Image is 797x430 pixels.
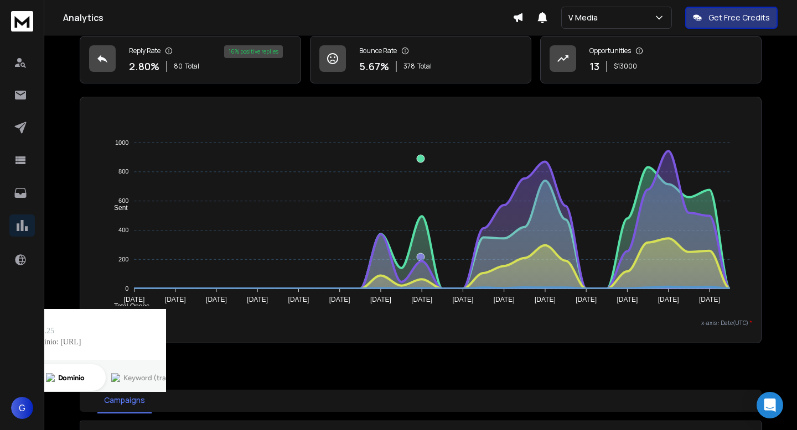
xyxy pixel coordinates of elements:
[58,65,85,72] div: Dominio
[288,296,309,303] tspan: [DATE]
[18,29,27,38] img: website_grey.svg
[247,296,268,303] tspan: [DATE]
[540,36,762,83] a: Opportunities13$13000
[535,296,556,303] tspan: [DATE]
[118,256,128,263] tspan: 200
[106,302,149,310] span: Total Opens
[617,296,638,303] tspan: [DATE]
[206,296,227,303] tspan: [DATE]
[224,45,283,58] div: 16 % positive replies
[165,296,186,303] tspan: [DATE]
[80,36,301,83] a: Reply Rate2.80%80Total16% positive replies
[63,11,513,24] h1: Analytics
[568,12,602,23] p: V Media
[106,204,128,212] span: Sent
[118,227,128,233] tspan: 400
[118,197,128,204] tspan: 600
[31,18,54,27] div: v 4.0.25
[589,59,599,74] p: 13
[11,11,33,32] img: logo
[453,296,474,303] tspan: [DATE]
[576,296,597,303] tspan: [DATE]
[658,296,679,303] tspan: [DATE]
[359,46,397,55] p: Bounce Rate
[18,18,27,27] img: logo_orange.svg
[118,169,128,175] tspan: 800
[111,64,120,73] img: tab_keywords_by_traffic_grey.svg
[708,12,770,23] p: Get Free Credits
[403,62,415,71] span: 378
[11,397,33,419] button: G
[46,64,55,73] img: tab_domain_overview_orange.svg
[129,59,159,74] p: 2.80 %
[329,296,350,303] tspan: [DATE]
[80,365,762,379] h2: Campaign List
[89,319,752,327] p: x-axis : Date(UTC)
[614,62,637,71] p: $ 13000
[97,388,152,413] button: Campaigns
[589,46,631,55] p: Opportunities
[125,285,128,292] tspan: 0
[417,62,432,71] span: Total
[411,296,432,303] tspan: [DATE]
[115,139,128,146] tspan: 1000
[129,46,161,55] p: Reply Rate
[359,59,389,74] p: 5.67 %
[370,296,391,303] tspan: [DATE]
[123,65,184,72] div: Keyword (traffico)
[174,62,183,71] span: 80
[757,392,783,418] div: Open Intercom Messenger
[685,7,778,29] button: Get Free Credits
[699,296,720,303] tspan: [DATE]
[29,29,81,38] div: Dominio: [URL]
[124,296,145,303] tspan: [DATE]
[494,296,515,303] tspan: [DATE]
[310,36,531,83] a: Bounce Rate5.67%378Total
[185,62,199,71] span: Total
